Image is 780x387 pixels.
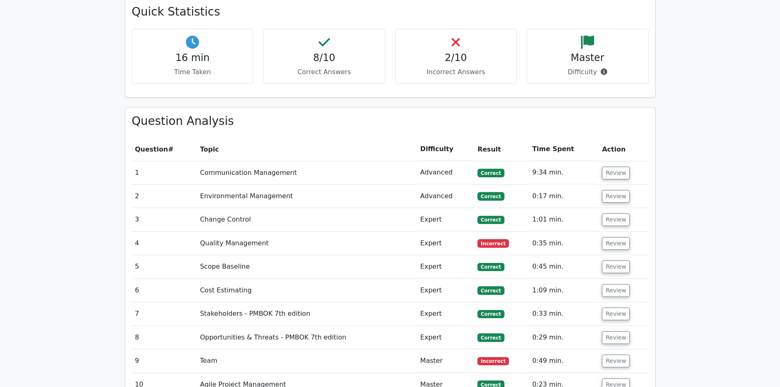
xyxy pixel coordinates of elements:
[602,213,630,226] button: Review
[534,67,642,77] p: Difficulty
[197,326,417,349] td: Opportunities & Threats - PMBOK 7th edition
[477,239,509,247] span: Incorrect
[477,216,504,224] span: Correct
[534,52,642,64] h4: Master
[270,52,378,64] h4: 8/10
[132,302,197,326] td: 7
[402,52,510,64] h4: 2/10
[529,161,599,184] td: 9:34 min.
[602,355,630,367] button: Review
[417,349,474,373] td: Master
[417,208,474,231] td: Expert
[197,161,417,184] td: Communication Management
[132,208,197,231] td: 3
[417,185,474,208] td: Advanced
[197,208,417,231] td: Change Control
[417,232,474,255] td: Expert
[132,279,197,302] td: 6
[132,255,197,278] td: 5
[417,161,474,184] td: Advanced
[139,52,247,64] h4: 16 min
[477,286,504,294] span: Correct
[197,255,417,278] td: Scope Baseline
[529,208,599,231] td: 1:01 min.
[197,349,417,373] td: Team
[477,192,504,200] span: Correct
[529,232,599,255] td: 0:35 min.
[477,310,504,318] span: Correct
[602,308,630,320] button: Review
[477,169,504,177] span: Correct
[529,185,599,208] td: 0:17 min.
[599,138,648,161] th: Action
[417,326,474,349] td: Expert
[132,326,197,349] td: 8
[132,232,197,255] td: 4
[529,279,599,302] td: 1:09 min.
[602,284,630,297] button: Review
[529,138,599,161] th: Time Spent
[477,333,504,342] span: Correct
[132,138,197,161] th: #
[474,138,529,161] th: Result
[529,349,599,373] td: 0:49 min.
[602,190,630,203] button: Review
[529,255,599,278] td: 0:45 min.
[197,232,417,255] td: Quality Management
[132,5,649,19] h3: Quick Statistics
[602,260,630,273] button: Review
[417,279,474,302] td: Expert
[197,185,417,208] td: Environmental Management
[132,114,649,128] h3: Question Analysis
[602,237,630,250] button: Review
[132,185,197,208] td: 2
[477,263,504,271] span: Correct
[402,67,510,77] p: Incorrect Answers
[417,255,474,278] td: Expert
[477,357,509,365] span: Incorrect
[417,302,474,326] td: Expert
[135,145,168,153] span: Question
[132,161,197,184] td: 1
[197,279,417,302] td: Cost Estimating
[139,67,247,77] p: Time Taken
[197,138,417,161] th: Topic
[270,67,378,77] p: Correct Answers
[132,349,197,373] td: 9
[417,138,474,161] th: Difficulty
[602,331,630,344] button: Review
[529,302,599,326] td: 0:33 min.
[529,326,599,349] td: 0:29 min.
[602,167,630,179] button: Review
[197,302,417,326] td: Stakeholders - PMBOK 7th edition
